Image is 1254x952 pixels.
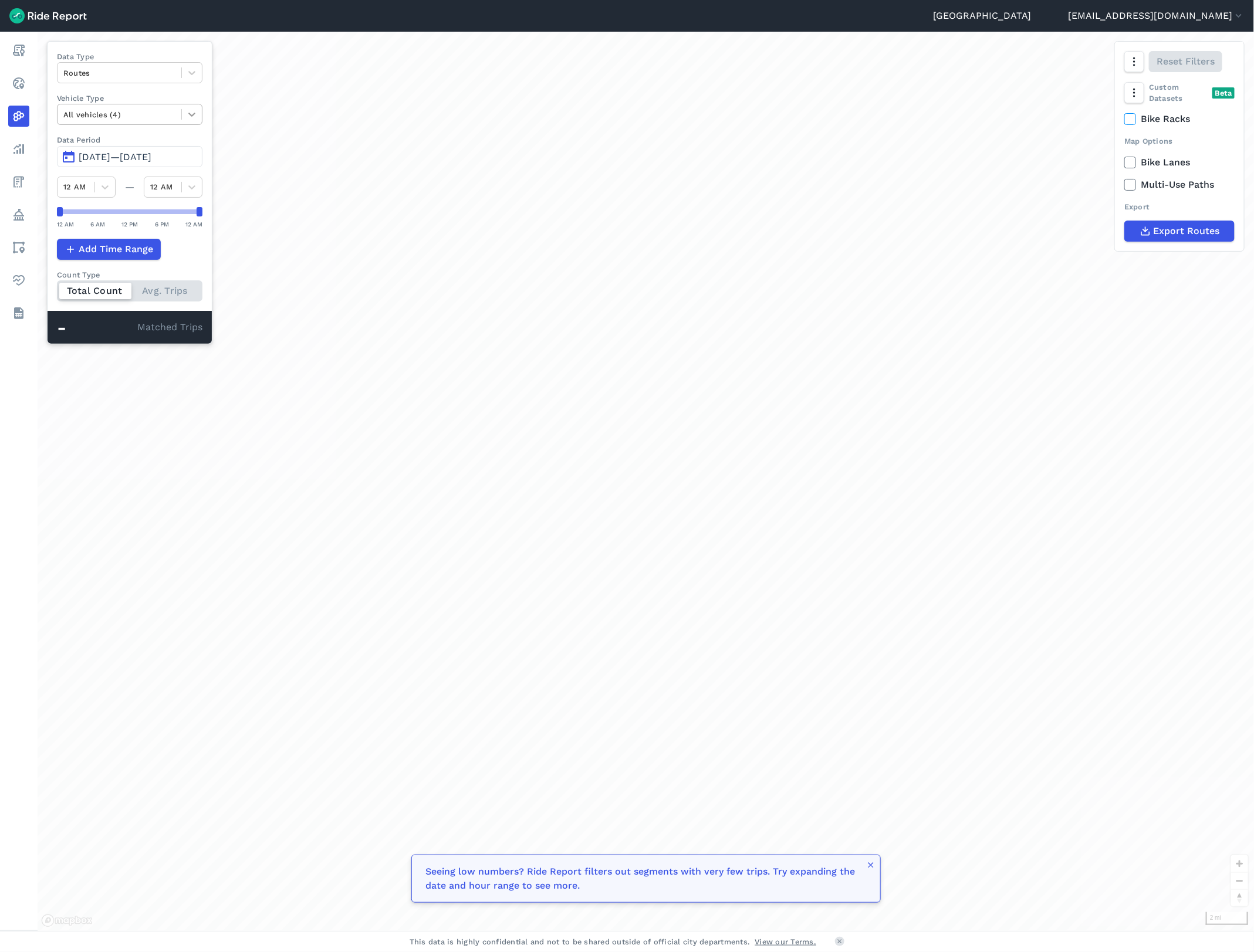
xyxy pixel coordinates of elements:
[116,180,144,194] div: —
[57,146,202,167] button: [DATE]—[DATE]
[1157,55,1215,69] span: Reset Filters
[1124,221,1235,242] button: Export Routes
[48,311,212,344] div: Matched Trips
[1124,178,1235,192] label: Multi-Use Paths
[8,303,29,324] a: Datasets
[1124,112,1235,126] label: Bike Racks
[185,219,202,229] div: 12 AM
[1124,82,1235,104] div: Custom Datasets
[79,151,151,162] span: [DATE]—[DATE]
[1124,135,1235,147] div: Map Options
[8,171,29,192] a: Fees
[57,269,202,280] div: Count Type
[1212,87,1235,99] div: Beta
[1068,9,1245,23] button: [EMAIL_ADDRESS][DOMAIN_NAME]
[38,32,1254,931] div: loading
[8,106,29,127] a: Heatmaps
[57,93,202,104] label: Vehicle Type
[8,204,29,225] a: Policy
[8,73,29,94] a: Realtime
[79,242,153,256] span: Add Time Range
[57,219,74,229] div: 12 AM
[57,134,202,145] label: Data Period
[9,8,87,23] img: Ride Report
[155,219,169,229] div: 6 PM
[8,40,29,61] a: Report
[1154,224,1220,238] span: Export Routes
[8,138,29,160] a: Analyze
[8,237,29,258] a: Areas
[122,219,138,229] div: 12 PM
[1124,155,1235,170] label: Bike Lanes
[57,320,137,336] div: -
[8,270,29,291] a: Health
[57,51,202,62] label: Data Type
[57,239,161,260] button: Add Time Range
[1124,201,1235,212] div: Export
[1149,51,1222,72] button: Reset Filters
[933,9,1031,23] a: [GEOGRAPHIC_DATA]
[90,219,105,229] div: 6 AM
[755,936,817,947] a: View our Terms.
